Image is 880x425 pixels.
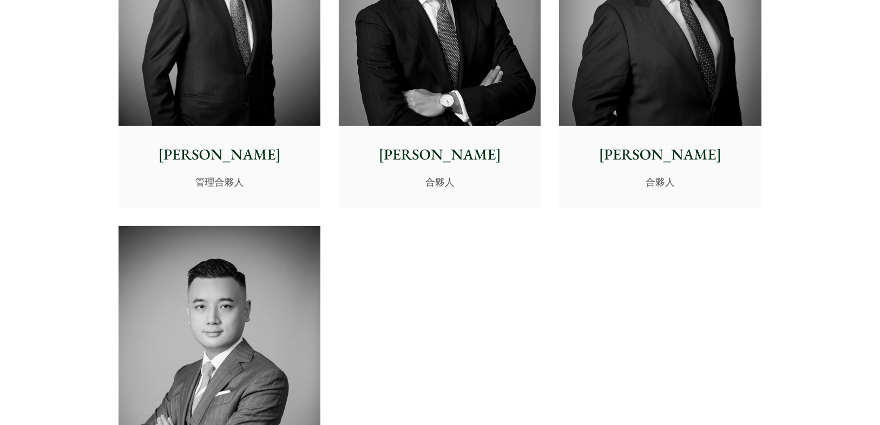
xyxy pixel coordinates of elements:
p: 管理合夥人 [127,175,312,189]
p: [PERSON_NAME] [347,143,532,166]
p: 合夥人 [347,175,532,189]
p: [PERSON_NAME] [127,143,312,166]
p: [PERSON_NAME] [568,143,752,166]
p: 合夥人 [568,175,752,189]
